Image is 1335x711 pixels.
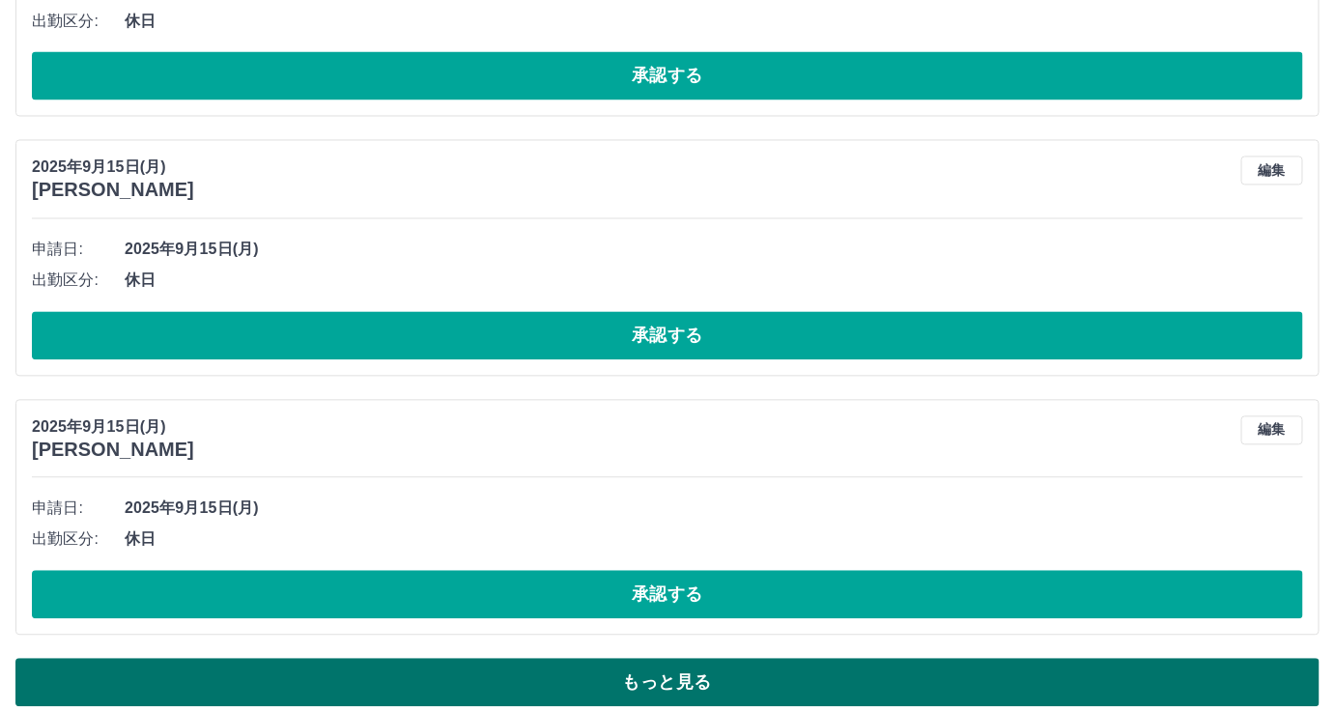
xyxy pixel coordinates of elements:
span: 出勤区分: [32,528,125,552]
h3: [PERSON_NAME] [32,440,194,462]
p: 2025年9月15日(月) [32,416,194,440]
button: 編集 [1241,416,1303,445]
button: 承認する [32,52,1303,100]
span: 休日 [125,528,1303,552]
span: 2025年9月15日(月) [125,239,1303,262]
h3: [PERSON_NAME] [32,180,194,202]
span: 申請日: [32,498,125,521]
p: 2025年9月15日(月) [32,156,194,180]
button: 承認する [32,571,1303,619]
span: 2025年9月15日(月) [125,498,1303,521]
span: 申請日: [32,239,125,262]
span: 休日 [125,10,1303,33]
span: 出勤区分: [32,270,125,293]
span: 出勤区分: [32,10,125,33]
button: もっと見る [15,659,1320,707]
button: 編集 [1241,156,1303,185]
button: 承認する [32,312,1303,360]
span: 休日 [125,270,1303,293]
